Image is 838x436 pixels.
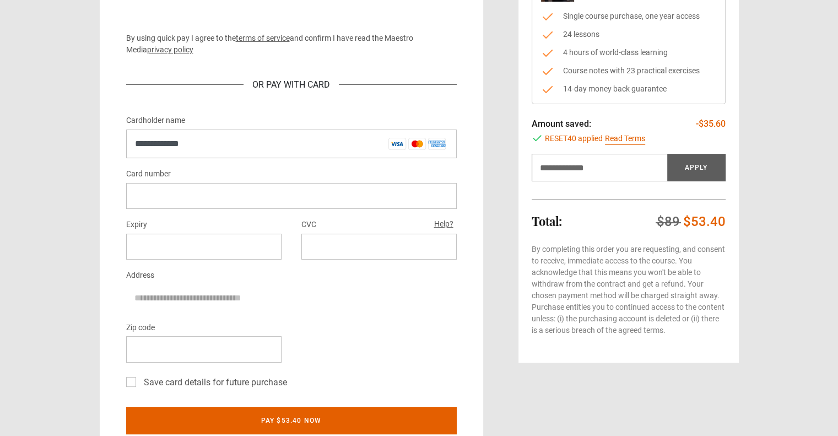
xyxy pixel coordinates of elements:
button: Pay $53.40 now [126,407,457,434]
iframe: Secure expiration date input frame [135,241,273,252]
a: terms of service [236,34,290,42]
span: $89 [657,214,680,229]
button: Help? [431,217,457,232]
label: Cardholder name [126,114,185,127]
li: 24 lessons [541,29,716,40]
p: Amount saved: [532,117,591,131]
p: By using quick pay I agree to the and confirm I have read the Maestro Media [126,33,457,56]
p: By completing this order you are requesting, and consent to receive, immediate access to the cour... [532,244,726,336]
label: Zip code [126,321,155,335]
li: Single course purchase, one year access [541,10,716,22]
button: Apply [667,154,726,181]
div: Or Pay With Card [244,78,339,91]
span: RESET40 applied [545,133,603,145]
iframe: Secure payment button frame [126,2,457,24]
label: Save card details for future purchase [139,376,287,389]
h2: Total: [532,214,562,228]
li: 14-day money back guarantee [541,83,716,95]
label: Expiry [126,218,147,232]
label: CVC [301,218,316,232]
li: Course notes with 23 practical exercises [541,65,716,77]
iframe: Secure CVC input frame [310,241,448,252]
a: privacy policy [147,45,193,54]
label: Address [126,269,154,282]
p: -$35.60 [696,117,726,131]
label: Card number [126,168,171,181]
iframe: Secure postal code input frame [135,344,273,354]
a: Read Terms [605,133,645,145]
span: $53.40 [683,214,726,229]
iframe: Secure card number input frame [135,191,448,201]
li: 4 hours of world-class learning [541,47,716,58]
